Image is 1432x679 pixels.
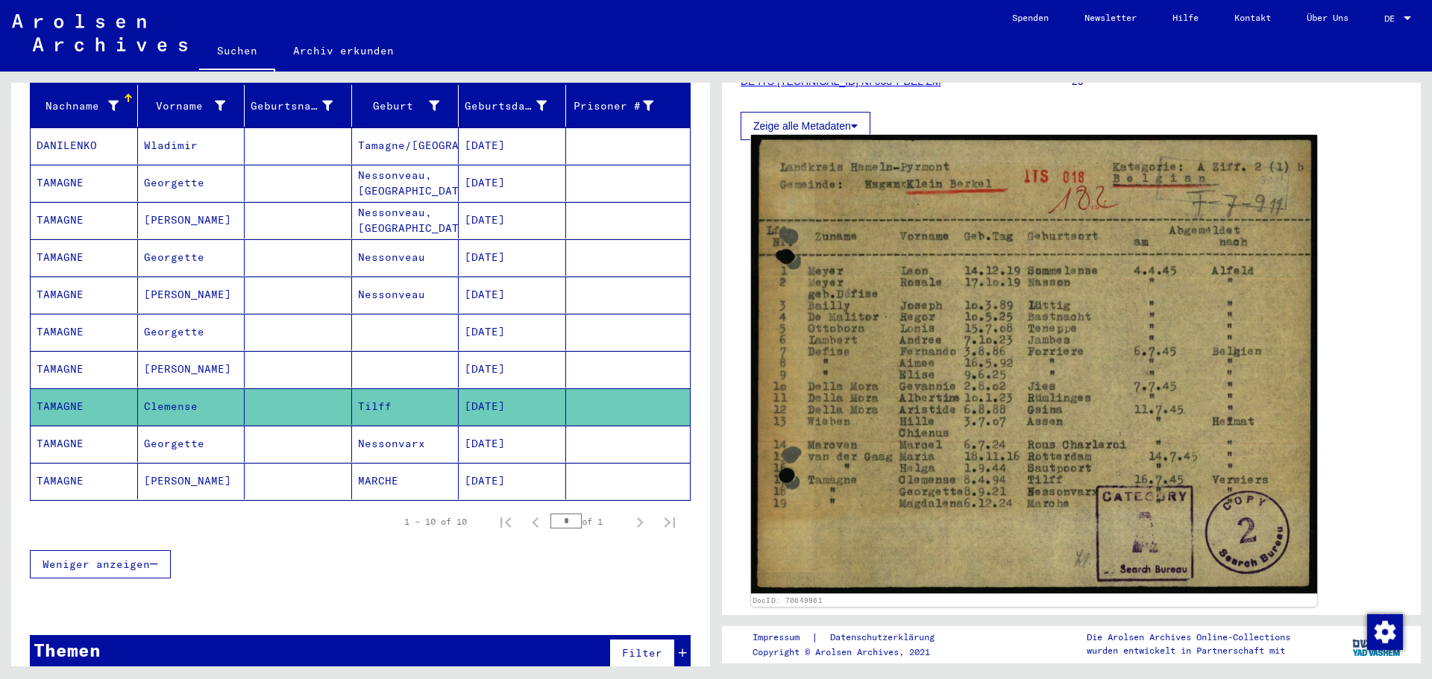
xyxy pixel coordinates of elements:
div: Vorname [144,98,226,114]
button: First page [491,507,521,537]
div: Geburt‏ [358,98,440,114]
p: Copyright © Arolsen Archives, 2021 [753,645,952,659]
mat-cell: [DATE] [459,351,566,388]
mat-cell: [DATE] [459,426,566,462]
mat-cell: TAMAGNE [31,314,138,350]
a: Datenschutzerklärung [818,630,952,645]
div: Nachname [37,94,137,118]
span: Weniger anzeigen [43,558,150,571]
img: 001.jpg [751,135,1317,593]
img: Arolsen_neg.svg [12,14,187,51]
mat-cell: [PERSON_NAME] [138,277,245,313]
span: Filter [622,646,662,660]
mat-cell: Wladimir [138,127,245,164]
mat-cell: Nessonveau, [GEOGRAPHIC_DATA] [352,165,459,201]
div: | [753,630,952,645]
mat-cell: Clemense [138,388,245,425]
mat-cell: TAMAGNE [31,277,138,313]
mat-cell: Georgette [138,239,245,276]
div: Themen [34,637,101,663]
div: Zustimmung ändern [1366,613,1402,649]
div: Prisoner # [572,98,654,114]
div: Nachname [37,98,119,114]
button: Zeige alle Metadaten [741,112,870,140]
mat-cell: TAMAGNE [31,388,138,425]
mat-cell: [PERSON_NAME] [138,202,245,239]
a: Archiv erkunden [275,33,412,69]
div: Geburtsdatum [465,94,565,118]
mat-cell: Tamagne/[GEOGRAPHIC_DATA] [352,127,459,164]
div: Prisoner # [572,94,673,118]
div: 1 – 10 of 10 [404,515,467,528]
mat-cell: [PERSON_NAME] [138,463,245,499]
div: Geburt‏ [358,94,459,118]
mat-cell: TAMAGNE [31,426,138,462]
mat-cell: [DATE] [459,388,566,425]
img: yv_logo.png [1349,625,1405,663]
div: Geburtsname [251,94,351,118]
mat-header-cell: Prisoner # [566,85,691,127]
mat-cell: [DATE] [459,239,566,276]
div: of 1 [550,514,625,528]
mat-cell: [DATE] [459,127,566,164]
mat-cell: Tilff [352,388,459,425]
mat-cell: [DATE] [459,277,566,313]
button: Last page [655,507,685,537]
div: Geburtsdatum [465,98,547,114]
mat-header-cell: Geburtsname [245,85,352,127]
mat-cell: [DATE] [459,165,566,201]
mat-cell: MARCHE [352,463,459,499]
div: Geburtsname [251,98,333,114]
mat-cell: [DATE] [459,463,566,499]
mat-cell: [PERSON_NAME] [138,351,245,388]
span: DE [1384,13,1401,24]
mat-cell: Georgette [138,426,245,462]
p: wurden entwickelt in Partnerschaft mit [1087,644,1290,657]
a: DocID: 70649961 [753,596,823,604]
mat-cell: TAMAGNE [31,351,138,388]
button: Filter [609,639,675,667]
mat-cell: Georgette [138,314,245,350]
mat-cell: TAMAGNE [31,202,138,239]
a: Suchen [199,33,275,72]
mat-cell: [DATE] [459,314,566,350]
div: Vorname [144,94,245,118]
button: Previous page [521,507,550,537]
mat-cell: TAMAGNE [31,165,138,201]
mat-header-cell: Geburtsdatum [459,85,566,127]
mat-header-cell: Nachname [31,85,138,127]
mat-cell: Nessonveau [352,239,459,276]
mat-cell: Nessonveau [352,277,459,313]
mat-cell: TAMAGNE [31,239,138,276]
mat-header-cell: Geburt‏ [352,85,459,127]
mat-cell: Georgette [138,165,245,201]
img: Zustimmung ändern [1367,614,1403,650]
mat-cell: TAMAGNE [31,463,138,499]
button: Weniger anzeigen [30,550,171,578]
button: Next page [625,507,655,537]
mat-cell: Nessonveau, [GEOGRAPHIC_DATA] [352,202,459,239]
mat-cell: Nessonvarx [352,426,459,462]
p: Die Arolsen Archives Online-Collections [1087,631,1290,644]
mat-header-cell: Vorname [138,85,245,127]
mat-cell: DANILENKO [31,127,138,164]
mat-cell: [DATE] [459,202,566,239]
a: Impressum [753,630,811,645]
